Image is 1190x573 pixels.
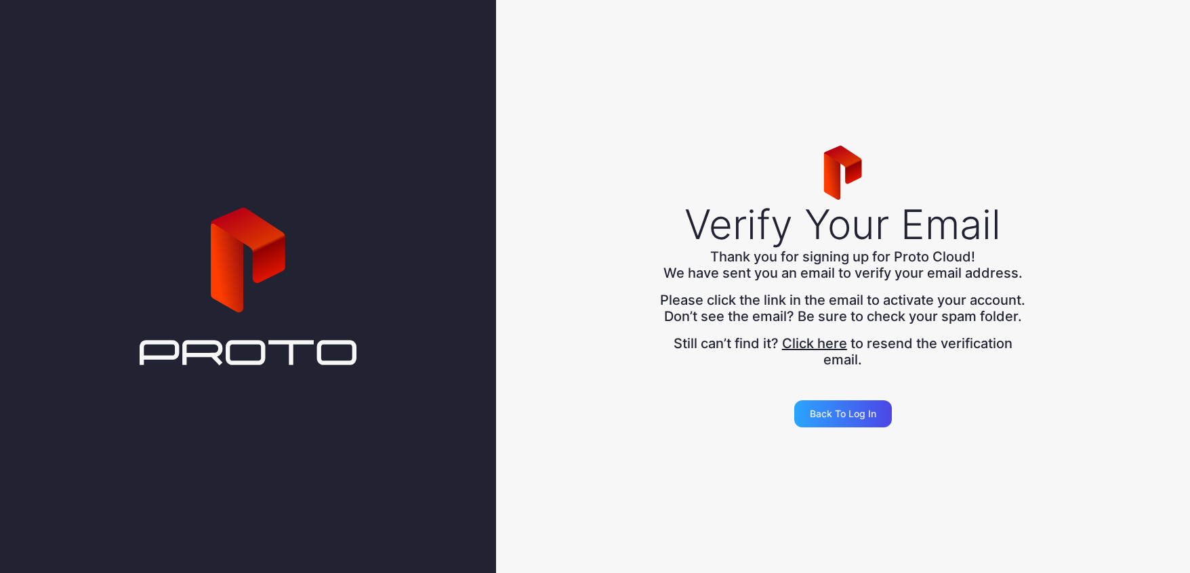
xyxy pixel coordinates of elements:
[660,249,1026,265] div: Thank you for signing up for Proto Cloud!
[794,400,892,427] button: Back to Log in
[684,200,1001,249] div: Verify Your Email
[660,265,1026,281] div: We have sent you an email to verify your email address.
[660,335,1026,368] div: Still can’t find it? to resend the verification email.
[782,335,847,352] button: Click here
[810,408,876,419] div: Back to Log in
[660,292,1026,308] div: Please click the link in the email to activate your account.
[660,308,1026,324] div: Don’t see the email? Be sure to check your spam folder.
